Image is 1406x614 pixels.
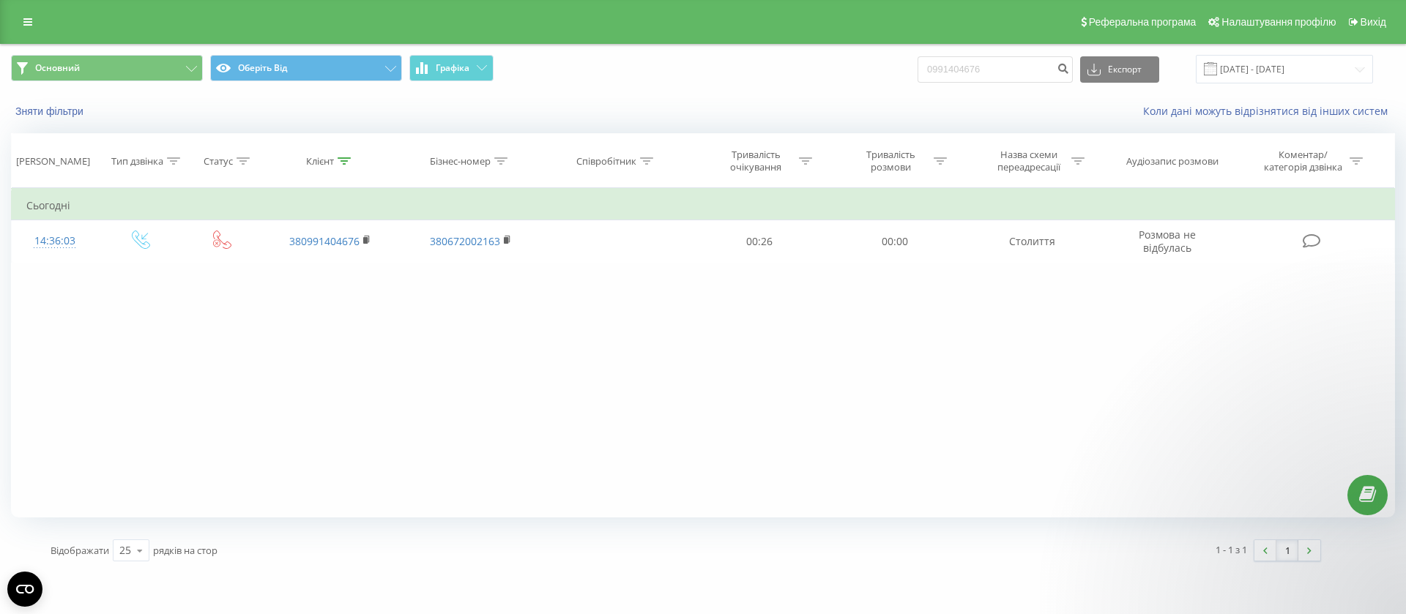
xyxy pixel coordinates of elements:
[997,148,1060,173] font: Назва схеми переадресації
[51,544,109,557] font: Відображати
[1108,63,1142,75] font: Експорт
[1361,16,1386,28] font: Вихід
[15,105,83,117] font: Зняти фільтри
[746,234,773,248] font: 00:26
[430,154,491,168] font: Бізнес-номер
[7,572,42,607] button: Відкрити віджет CMP
[11,55,203,81] button: Основний
[866,148,915,173] font: Тривалість розмови
[576,154,636,168] font: Співробітник
[238,61,287,74] font: Оберіть Від
[1139,228,1196,255] font: Розмова не відбулась
[210,55,402,81] button: Оберіть Від
[730,148,781,173] font: Тривалість очікування
[1221,16,1336,28] font: Налаштування профілю
[26,198,70,212] font: Сьогодні
[1080,56,1159,83] button: Експорт
[34,233,75,247] font: 14:36:03
[306,154,334,168] font: Клієнт
[111,154,163,168] font: Тип дзвінка
[11,105,91,118] button: Зняти фільтри
[1143,104,1388,118] font: Коли дані можуть відрізнятися від інших систем
[409,55,494,81] button: Графіка
[289,234,360,248] a: 380991404676
[1264,148,1342,173] font: Коментар/категорія дзвінка
[430,234,500,248] a: 380672002163
[1356,531,1391,566] iframe: Живий чат у інтеркомі
[35,61,80,74] font: Основний
[16,154,90,168] font: [PERSON_NAME]
[119,543,131,557] font: 25
[918,56,1073,83] input: Пошук за номером
[1009,234,1055,248] font: Столиття
[1089,16,1197,28] font: Реферальна програма
[882,234,908,248] font: 00:00
[1126,154,1219,168] font: Аудіозапис розмови
[204,154,233,168] font: Статус
[153,544,217,557] font: рядків на стор
[436,61,469,74] font: Графіка
[1143,104,1395,118] a: Коли дані можуть відрізнятися від інших систем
